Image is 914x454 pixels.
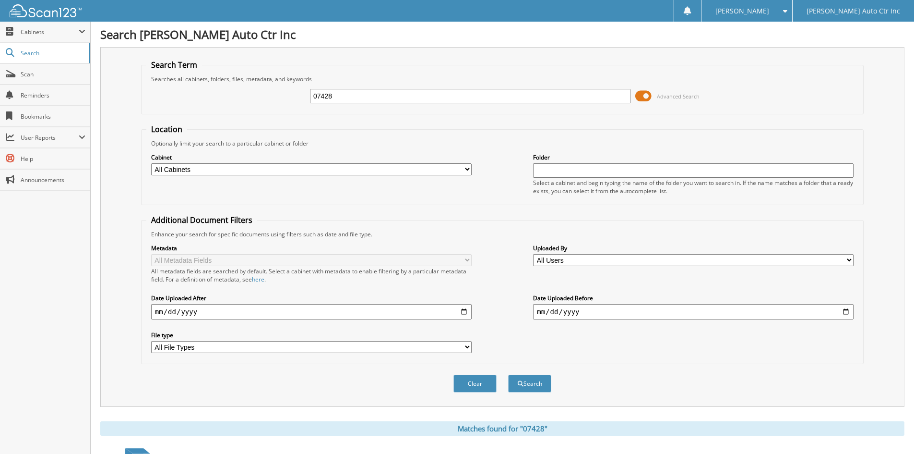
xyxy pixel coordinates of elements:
span: Cabinets [21,28,79,36]
span: Advanced Search [657,93,700,100]
span: Scan [21,70,85,78]
div: Optionally limit your search to a particular cabinet or folder [146,139,858,147]
input: start [151,304,472,319]
label: File type [151,331,472,339]
legend: Location [146,124,187,135]
label: Date Uploaded After [151,294,472,302]
div: All metadata fields are searched by default. Select a cabinet with metadata to enable filtering b... [151,267,472,283]
span: Reminders [21,91,85,99]
span: [PERSON_NAME] [715,8,769,14]
label: Folder [533,153,854,161]
span: Help [21,155,85,163]
img: scan123-logo-white.svg [10,4,82,17]
span: [PERSON_NAME] Auto Ctr Inc [807,8,900,14]
div: Select a cabinet and begin typing the name of the folder you want to search in. If the name match... [533,179,854,195]
button: Search [508,375,551,393]
span: Bookmarks [21,112,85,121]
input: end [533,304,854,319]
div: Matches found for "07428" [100,421,904,436]
legend: Search Term [146,60,202,70]
legend: Additional Document Filters [146,215,257,225]
button: Clear [453,375,497,393]
span: Search [21,49,84,57]
div: Enhance your search for specific documents using filters such as date and file type. [146,230,858,238]
label: Date Uploaded Before [533,294,854,302]
a: here [252,275,264,283]
span: Announcements [21,176,85,184]
label: Cabinet [151,153,472,161]
label: Metadata [151,244,472,252]
div: Searches all cabinets, folders, files, metadata, and keywords [146,75,858,83]
label: Uploaded By [533,244,854,252]
span: User Reports [21,134,79,142]
h1: Search [PERSON_NAME] Auto Ctr Inc [100,26,904,42]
